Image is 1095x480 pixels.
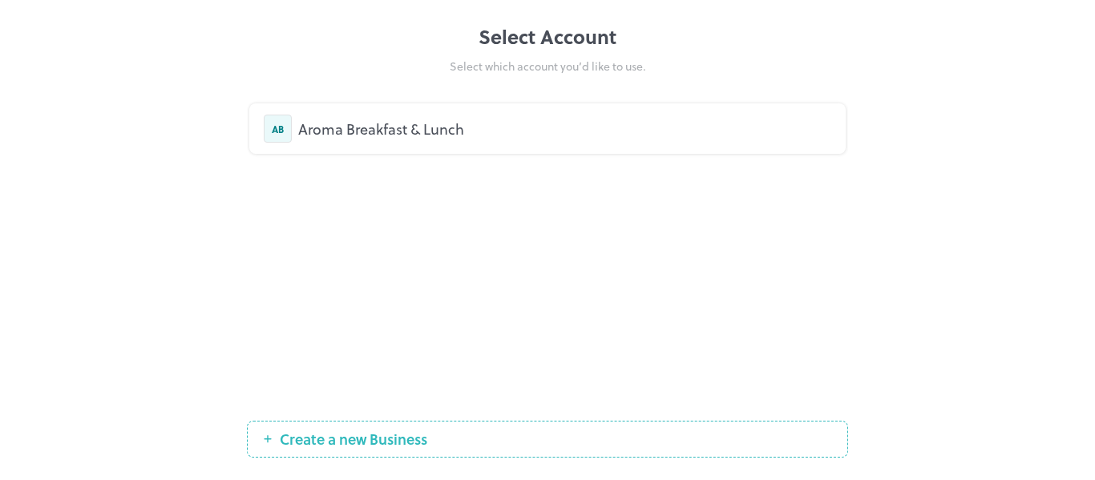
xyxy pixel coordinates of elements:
div: AB [264,115,292,143]
div: Select which account you’d like to use. [247,58,848,75]
button: Create a new Business [247,421,848,458]
div: Select Account [247,22,848,51]
span: Create a new Business [272,431,435,447]
div: Aroma Breakfast & Lunch [298,118,831,139]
